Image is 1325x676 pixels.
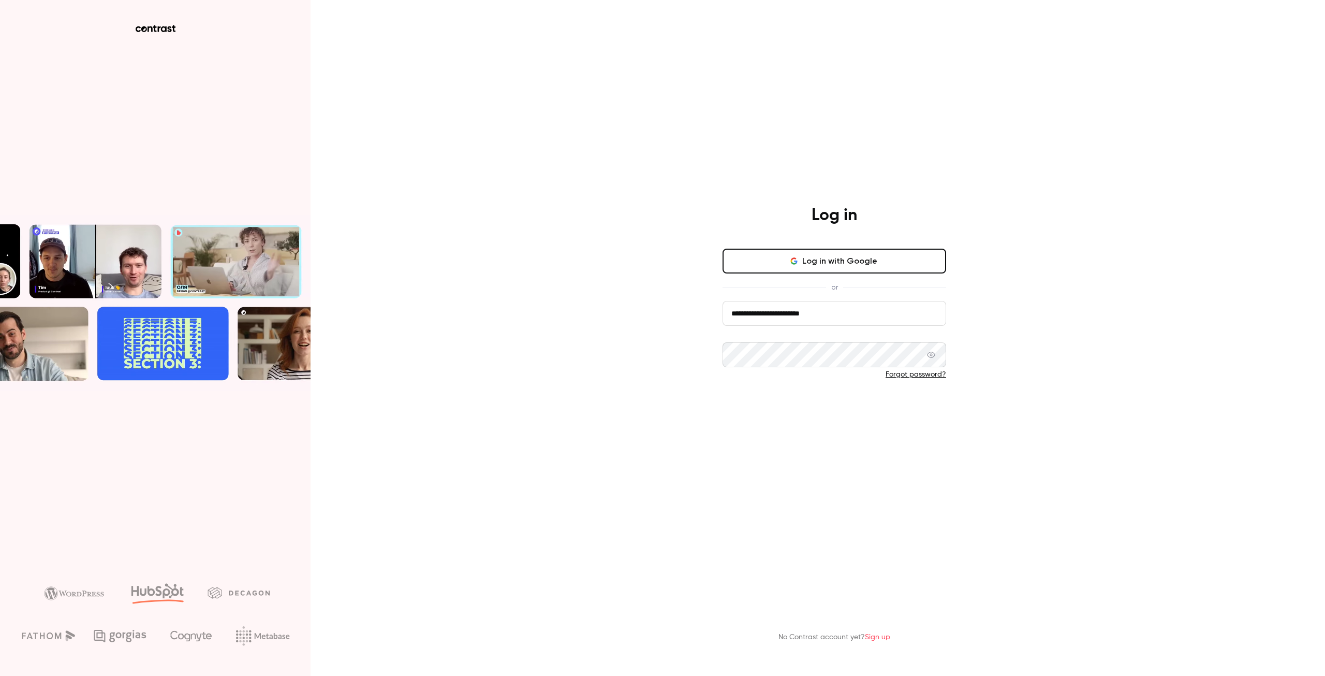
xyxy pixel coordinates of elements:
button: Log in with Google [723,249,946,274]
a: Sign up [865,634,890,641]
p: No Contrast account yet? [778,632,890,643]
span: or [826,282,843,293]
img: decagon [208,587,270,598]
button: Log in [723,396,946,421]
a: Forgot password? [886,371,946,378]
h4: Log in [812,205,857,226]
